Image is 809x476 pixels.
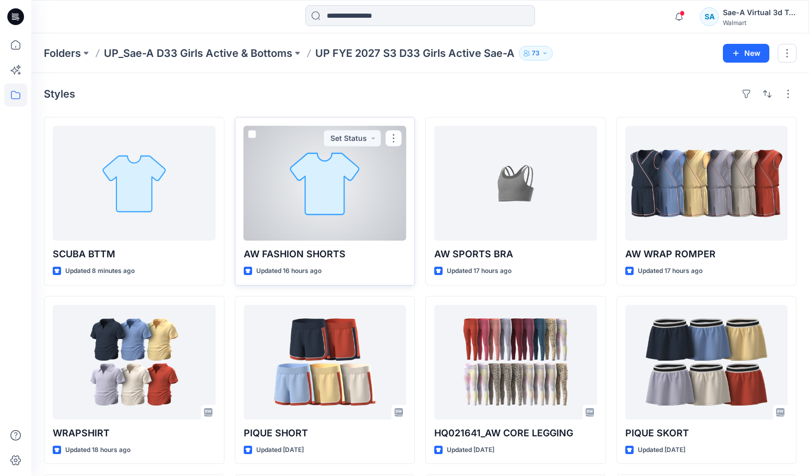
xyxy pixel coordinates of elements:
[44,88,75,100] h4: Styles
[44,46,81,61] a: Folders
[625,247,788,261] p: AW WRAP ROMPER
[65,445,130,456] p: Updated 18 hours ago
[256,266,322,277] p: Updated 16 hours ago
[256,445,304,456] p: Updated [DATE]
[53,126,216,241] a: SCUBA BTTM
[53,247,216,261] p: SCUBA BTTM
[315,46,515,61] p: UP FYE 2027 S3 D33 Girls Active Sae-A
[53,305,216,420] a: WRAPSHIRT
[434,426,597,441] p: HQ021641_AW CORE LEGGING
[700,7,719,26] div: SA
[244,426,407,441] p: PIQUE SHORT
[723,44,769,63] button: New
[723,19,796,27] div: Walmart
[434,126,597,241] a: AW SPORTS BRA
[104,46,292,61] a: UP_Sae-A D33 Girls Active & Bottoms
[65,266,135,277] p: Updated 8 minutes ago
[625,305,788,420] a: PIQUE SKORT
[723,6,796,19] div: Sae-A Virtual 3d Team
[244,126,407,241] a: AW FASHION SHORTS
[638,266,703,277] p: Updated 17 hours ago
[434,305,597,420] a: HQ021641_AW CORE LEGGING
[434,247,597,261] p: AW SPORTS BRA
[625,426,788,441] p: PIQUE SKORT
[447,445,494,456] p: Updated [DATE]
[244,305,407,420] a: PIQUE SHORT
[532,47,540,59] p: 73
[519,46,553,61] button: 73
[244,247,407,261] p: AW FASHION SHORTS
[53,426,216,441] p: WRAPSHIRT
[638,445,685,456] p: Updated [DATE]
[625,126,788,241] a: AW WRAP ROMPER
[447,266,511,277] p: Updated 17 hours ago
